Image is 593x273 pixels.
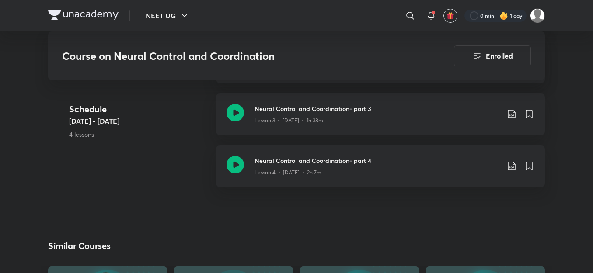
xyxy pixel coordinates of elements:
[69,116,209,126] h5: [DATE] - [DATE]
[499,11,508,20] img: streak
[216,93,545,145] a: Neural Control and Coordination- part 3Lesson 3 • [DATE] • 1h 38m
[69,103,209,116] h4: Schedule
[443,9,457,23] button: avatar
[255,169,321,176] p: Lesson 4 • [DATE] • 2h 7m
[48,10,119,20] img: Company Logo
[255,156,499,165] h3: Neural Control and Coordination- part 4
[454,45,531,66] button: Enrolled
[255,117,323,124] p: Lesson 3 • [DATE] • 1h 38m
[69,130,209,139] p: 4 lessons
[216,145,545,197] a: Neural Control and Coordination- part 4Lesson 4 • [DATE] • 2h 7m
[530,8,545,23] img: Divya rakesh
[62,50,405,62] h3: Course on Neural Control and Coordination
[140,7,195,24] button: NEET UG
[48,10,119,22] a: Company Logo
[48,239,111,252] h2: Similar Courses
[255,104,499,113] h3: Neural Control and Coordination- part 3
[446,12,454,20] img: avatar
